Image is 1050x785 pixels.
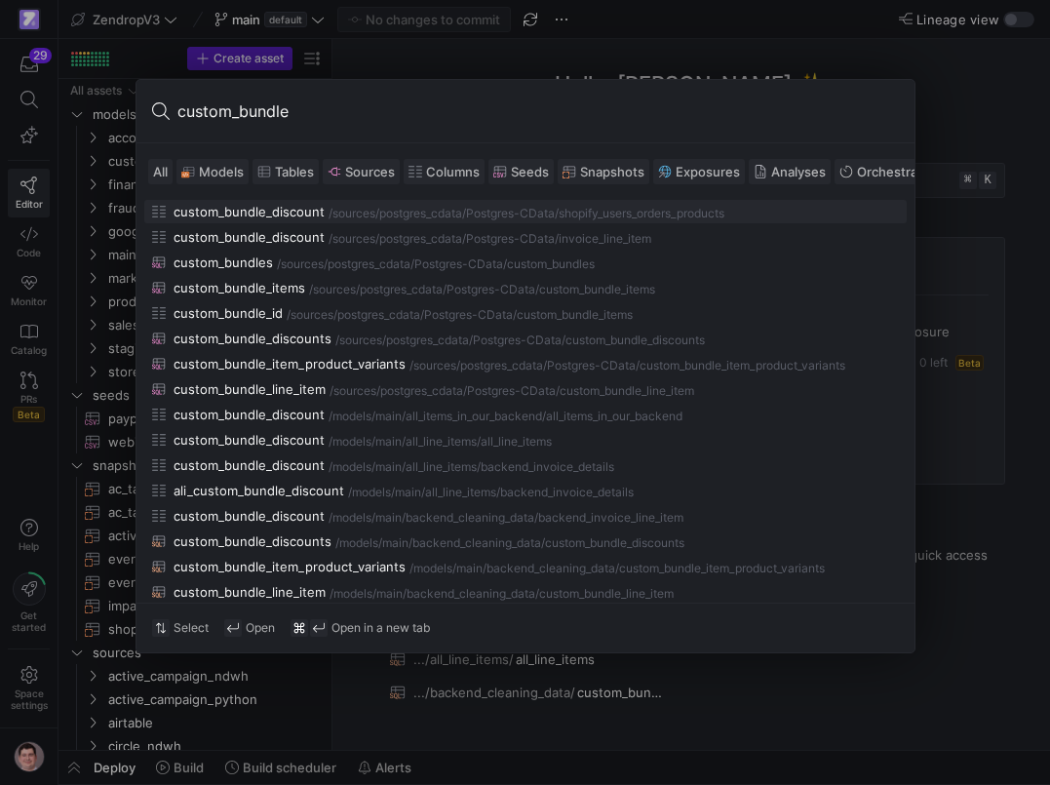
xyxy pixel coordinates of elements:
[771,164,826,179] span: Analyses
[174,508,325,524] div: custom_bundle_discount
[329,511,375,525] div: /models/
[174,559,406,574] div: custom_bundle_item_product_variants
[328,257,503,271] div: postgres_cdata/Postgres-CData
[555,232,651,246] div: /invoice_line_item
[330,587,376,601] div: /models/
[309,283,360,296] div: /sources/
[460,359,636,373] div: postgres_cdata/Postgres-CData
[330,384,380,398] div: /sources/
[329,232,379,246] div: /sources/
[496,486,634,499] div: /backend_invoice_details
[375,410,542,423] div: main/all_items_in_our_backend
[174,584,326,600] div: custom_bundle_line_item
[275,164,314,179] span: Tables
[323,159,400,184] button: Sources
[174,533,331,549] div: custom_bundle_discounts
[287,308,337,322] div: /sources/
[375,460,477,474] div: main/all_line_items
[224,619,275,637] div: Open
[174,255,273,270] div: custom_bundles
[345,164,395,179] span: Sources
[535,283,655,296] div: /custom_bundle_items
[199,164,244,179] span: Models
[653,159,745,184] button: Exposures
[636,359,845,373] div: /custom_bundle_item_product_variants
[148,159,173,184] button: All
[174,331,331,346] div: custom_bundle_discounts
[335,536,382,550] div: /models/
[542,410,682,423] div: /all_items_in_our_backend
[174,229,325,245] div: custom_bundle_discount
[534,511,683,525] div: /backend_invoice_line_item
[174,280,305,295] div: custom_bundle_items
[174,356,406,372] div: custom_bundle_item_product_variants
[291,619,430,637] div: Open in a new tab
[386,334,562,347] div: postgres_cdata/Postgres-CData
[348,486,395,499] div: /models/
[382,536,541,550] div: main/backend_cleaning_data
[615,562,825,575] div: /custom_bundle_item_product_variants
[337,308,513,322] div: postgres_cdata/Postgres-CData
[174,204,325,219] div: custom_bundle_discount
[152,619,209,637] div: Select
[329,207,379,220] div: /sources/
[555,207,724,220] div: /shopify_users_orders_products
[174,432,325,448] div: custom_bundle_discount
[379,207,555,220] div: postgres_cdata/Postgres-CData
[558,159,649,184] button: Snapshots
[676,164,740,179] span: Exposures
[174,407,325,422] div: custom_bundle_discount
[153,164,168,179] span: All
[176,159,249,184] button: Models
[535,587,674,601] div: /custom_bundle_line_item
[177,96,899,127] input: Search or run a command
[329,435,375,449] div: /models/
[376,587,535,601] div: main/backend_cleaning_data
[174,305,283,321] div: custom_bundle_id
[488,159,554,184] button: Seeds
[580,164,644,179] span: Snapshots
[360,283,535,296] div: postgres_cdata/Postgres-CData
[375,511,534,525] div: main/backend_cleaning_data
[329,460,375,474] div: /models/
[253,159,319,184] button: Tables
[477,460,614,474] div: /backend_invoice_details
[380,384,556,398] div: postgres_cdata/Postgres-CData
[174,457,325,473] div: custom_bundle_discount
[426,164,480,179] span: Columns
[835,159,953,184] button: Orchestrations
[375,435,477,449] div: main/all_line_items
[395,486,496,499] div: main/all_line_items
[329,410,375,423] div: /models/
[541,536,684,550] div: /custom_bundle_discounts
[562,334,705,347] div: /custom_bundle_discounts
[277,257,328,271] div: /sources/
[174,381,326,397] div: custom_bundle_line_item
[409,359,460,373] div: /sources/
[503,257,595,271] div: /custom_bundles
[291,619,308,637] span: ⌘
[556,384,694,398] div: /custom_bundle_line_item
[174,483,344,498] div: ali_custom_bundle_discount
[456,562,615,575] div: main/backend_cleaning_data
[749,159,831,184] button: Analyses
[511,164,549,179] span: Seeds
[379,232,555,246] div: postgres_cdata/Postgres-CData
[409,562,456,575] div: /models/
[477,435,552,449] div: /all_line_items
[335,334,386,347] div: /sources/
[404,159,485,184] button: Columns
[857,164,948,179] span: Orchestrations
[513,308,633,322] div: /custom_bundle_items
